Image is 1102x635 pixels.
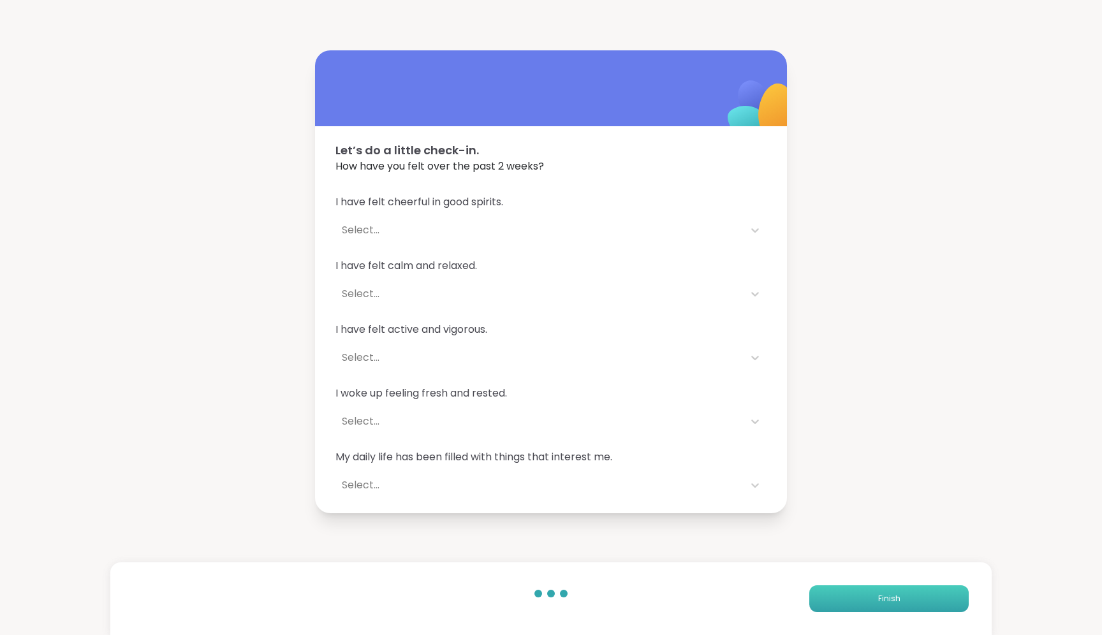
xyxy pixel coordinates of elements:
div: Select... [342,286,737,302]
span: My daily life has been filled with things that interest me. [335,449,767,465]
span: Finish [878,593,900,604]
span: I have felt active and vigorous. [335,322,767,337]
div: Select... [342,223,737,238]
div: Select... [342,350,737,365]
span: I have felt calm and relaxed. [335,258,767,274]
span: How have you felt over the past 2 weeks? [335,159,767,174]
span: I have felt cheerful in good spirits. [335,194,767,210]
span: Let’s do a little check-in. [335,142,767,159]
div: Select... [342,414,737,429]
img: ShareWell Logomark [698,47,825,174]
span: I woke up feeling fresh and rested. [335,386,767,401]
div: Select... [342,478,737,493]
button: Finish [809,585,969,612]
